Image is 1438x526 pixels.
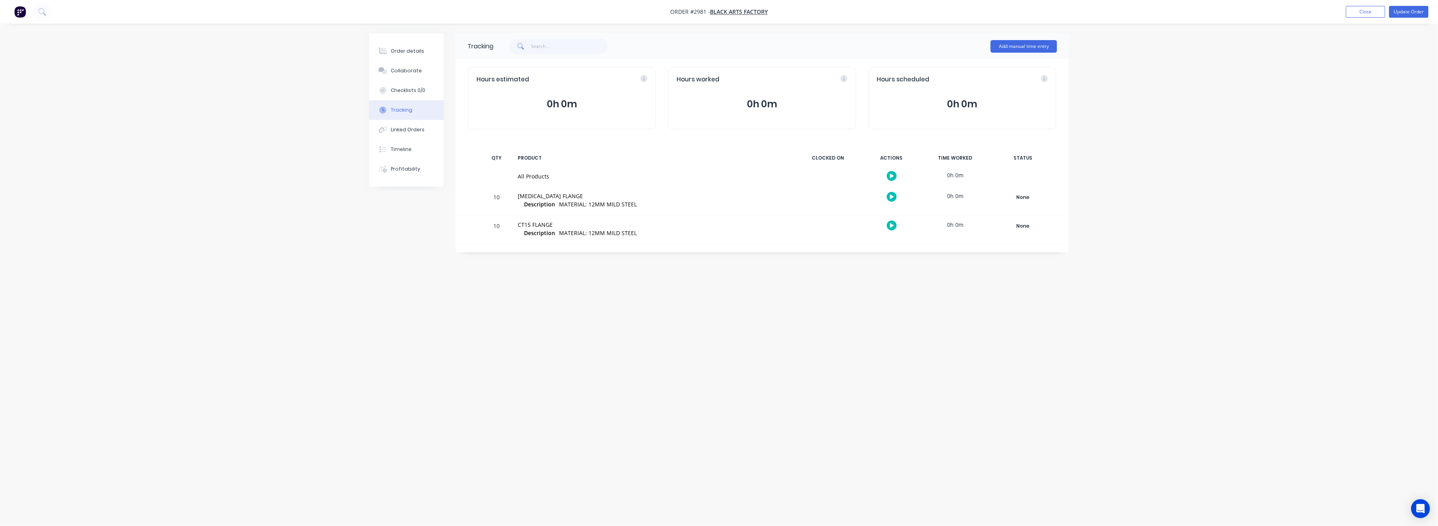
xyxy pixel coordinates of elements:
span: Hours estimated [476,75,529,84]
div: TIME WORKED [926,150,985,166]
span: Order #2981 - [670,8,710,16]
div: None [995,221,1051,231]
div: 0h 0m [926,166,985,184]
span: Description [524,200,555,208]
span: Hours worked [677,75,719,84]
div: Checklists 0/0 [391,87,426,94]
div: CT15 FLANGE [518,221,789,229]
div: Open Intercom Messenger [1411,499,1430,518]
button: Profitability [369,159,444,179]
div: Timeline [391,146,412,153]
button: None [994,221,1052,232]
button: 0h 0m [677,97,848,112]
button: Checklists 0/0 [369,81,444,100]
div: STATUS [989,150,1056,166]
div: Linked Orders [391,126,425,133]
button: Timeline [369,140,444,159]
div: 0h 0m [926,216,985,234]
button: Add manual time entry [991,40,1057,53]
span: MATERIAL: 12MM MILD STEEL [559,200,637,208]
button: None [994,192,1052,203]
span: MATERIAL: 12MM MILD STEEL [559,229,637,237]
a: Black Arts Factory [710,8,768,16]
button: Order details [369,41,444,61]
div: Profitability [391,166,421,173]
div: 10 [485,188,508,215]
div: QTY [485,150,508,166]
button: Tracking [369,100,444,120]
button: Update Order [1389,6,1429,18]
div: Tracking [391,107,413,114]
button: Linked Orders [369,120,444,140]
div: None [995,192,1051,202]
button: Collaborate [369,61,444,81]
div: PRODUCT [513,150,794,166]
div: [MEDICAL_DATA] FLANGE [518,192,789,200]
button: Close [1346,6,1385,18]
div: 10 [485,217,508,244]
button: 0h 0m [476,97,647,112]
img: Factory [14,6,26,18]
input: Search... [531,39,608,54]
div: Tracking [467,42,493,51]
div: Order details [391,48,425,55]
span: Description [524,229,555,237]
div: All Products [518,172,789,180]
button: 0h 0m [877,97,1048,112]
div: CLOCKED ON [798,150,857,166]
div: 0h 0m [926,187,985,205]
div: Collaborate [391,67,422,74]
span: Hours scheduled [877,75,930,84]
div: ACTIONS [862,150,921,166]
